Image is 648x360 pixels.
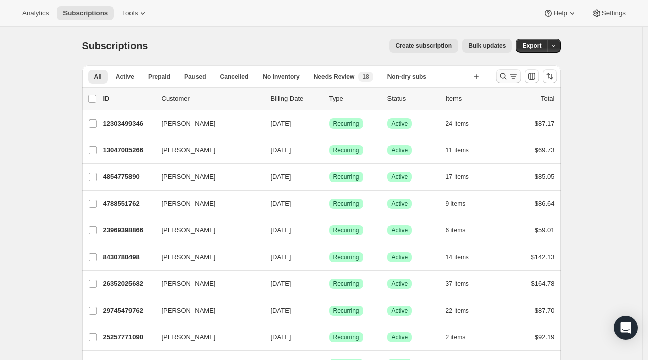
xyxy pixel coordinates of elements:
span: 22 items [446,307,469,315]
span: [PERSON_NAME] [162,199,216,209]
span: Prepaid [148,73,170,81]
button: [PERSON_NAME] [156,142,256,158]
span: $85.05 [535,173,555,181]
button: Help [537,6,583,20]
p: 12303499346 [103,118,154,129]
div: 4854775890[PERSON_NAME][DATE]SuccessRecurringSuccessActive17 items$85.05 [103,170,555,184]
span: $87.70 [535,307,555,314]
button: Tools [116,6,154,20]
span: $86.64 [535,200,555,207]
span: 18 [362,73,369,81]
span: Recurring [333,119,359,128]
button: 17 items [446,170,480,184]
button: Create new view [468,70,484,84]
span: [DATE] [271,200,291,207]
span: 14 items [446,253,469,261]
span: [PERSON_NAME] [162,225,216,235]
span: $142.13 [531,253,555,261]
button: 37 items [446,277,480,291]
span: All [94,73,102,81]
div: 4788551762[PERSON_NAME][DATE]SuccessRecurringSuccessActive9 items$86.64 [103,197,555,211]
span: [DATE] [271,146,291,154]
span: Non-dry subs [387,73,426,81]
button: 9 items [446,197,477,211]
span: $87.17 [535,119,555,127]
button: [PERSON_NAME] [156,196,256,212]
span: Tools [122,9,138,17]
span: [DATE] [271,173,291,181]
span: Export [522,42,541,50]
span: Paused [184,73,206,81]
span: Help [553,9,567,17]
span: Recurring [333,226,359,234]
span: Recurring [333,173,359,181]
span: 24 items [446,119,469,128]
button: Search and filter results [496,69,521,83]
button: [PERSON_NAME] [156,115,256,132]
span: [PERSON_NAME] [162,145,216,155]
span: Active [392,253,408,261]
span: Active [392,146,408,154]
span: Bulk updates [468,42,506,50]
span: No inventory [263,73,299,81]
span: Active [392,226,408,234]
div: Open Intercom Messenger [614,316,638,340]
p: 13047005266 [103,145,154,155]
span: [DATE] [271,119,291,127]
span: Create subscription [395,42,452,50]
span: 2 items [446,333,466,341]
span: [DATE] [271,226,291,234]
p: Total [541,94,554,104]
div: 13047005266[PERSON_NAME][DATE]SuccessRecurringSuccessActive11 items$69.73 [103,143,555,157]
span: 17 items [446,173,469,181]
span: Recurring [333,333,359,341]
span: Subscriptions [82,40,148,51]
button: 14 items [446,250,480,264]
button: [PERSON_NAME] [156,222,256,238]
button: [PERSON_NAME] [156,249,256,265]
button: Settings [586,6,632,20]
button: Bulk updates [462,39,512,53]
span: [PERSON_NAME] [162,172,216,182]
span: [DATE] [271,280,291,287]
span: Cancelled [220,73,249,81]
span: Active [392,173,408,181]
p: 4788551762 [103,199,154,209]
span: $69.73 [535,146,555,154]
span: Analytics [22,9,49,17]
span: Active [392,119,408,128]
p: Status [387,94,438,104]
span: 6 items [446,226,466,234]
button: 11 items [446,143,480,157]
button: Analytics [16,6,55,20]
span: Active [392,333,408,341]
span: 11 items [446,146,469,154]
button: [PERSON_NAME] [156,169,256,185]
span: Active [116,73,134,81]
span: Recurring [333,307,359,315]
p: 8430780498 [103,252,154,262]
span: Subscriptions [63,9,108,17]
button: [PERSON_NAME] [156,329,256,345]
div: 23969398866[PERSON_NAME][DATE]SuccessRecurringSuccessActive6 items$59.01 [103,223,555,237]
span: Active [392,200,408,208]
button: [PERSON_NAME] [156,303,256,319]
span: Recurring [333,253,359,261]
button: Customize table column order and visibility [525,69,539,83]
p: 29745479762 [103,306,154,316]
button: [PERSON_NAME] [156,276,256,292]
div: 26352025682[PERSON_NAME][DATE]SuccessRecurringSuccessActive37 items$164.78 [103,277,555,291]
div: IDCustomerBilling DateTypeStatusItemsTotal [103,94,555,104]
div: 12303499346[PERSON_NAME][DATE]SuccessRecurringSuccessActive24 items$87.17 [103,116,555,131]
span: Recurring [333,280,359,288]
span: [PERSON_NAME] [162,306,216,316]
span: Active [392,280,408,288]
span: [PERSON_NAME] [162,332,216,342]
span: Needs Review [314,73,355,81]
button: Create subscription [389,39,458,53]
span: $92.19 [535,333,555,341]
span: [DATE] [271,253,291,261]
span: Settings [602,9,626,17]
span: [PERSON_NAME] [162,252,216,262]
button: 2 items [446,330,477,344]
